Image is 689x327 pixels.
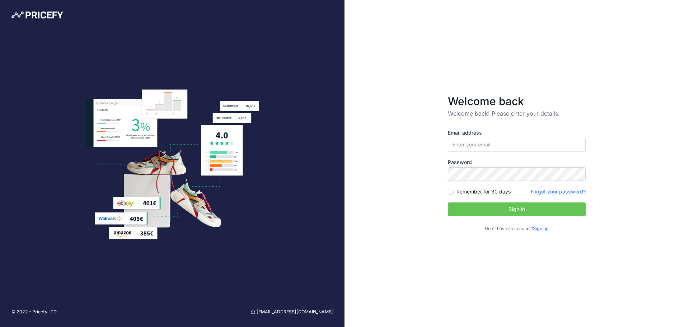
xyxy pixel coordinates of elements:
[11,309,57,316] p: © 2022 - Pricefy LTD
[11,11,63,19] img: Pricefy
[456,188,511,195] label: Remember for 30 days
[531,188,586,195] a: Forgot your password?
[448,95,586,108] h3: Welcome back
[448,129,586,136] label: Email address
[533,226,549,231] a: Sign up
[448,109,586,118] p: Welcome back! Please enter your details.
[448,225,586,232] p: Don't have an account?
[448,159,586,166] label: Password
[448,138,586,151] input: Enter your email
[448,202,586,216] button: Sign in
[251,309,333,316] a: [EMAIL_ADDRESS][DOMAIN_NAME]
